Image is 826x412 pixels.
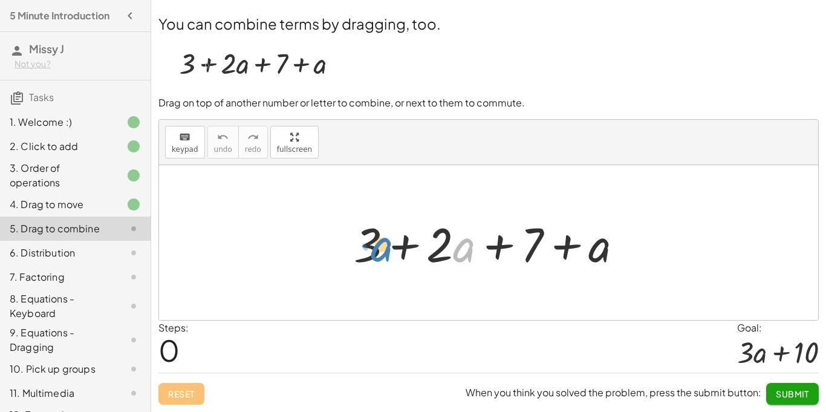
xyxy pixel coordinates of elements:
[126,168,141,183] i: Task finished.
[29,42,64,56] span: Missy J
[15,58,141,70] div: Not you?
[126,221,141,236] i: Task not started.
[270,126,319,159] button: fullscreen
[126,270,141,284] i: Task not started.
[158,96,819,110] p: Drag on top of another number or letter to combine, or next to them to commute.
[10,386,107,401] div: 11. Multimedia
[179,130,190,145] i: keyboard
[158,332,180,368] span: 0
[126,139,141,154] i: Task finished.
[165,126,205,159] button: keyboardkeypad
[10,161,107,190] div: 3. Order of operations
[766,383,819,405] button: Submit
[466,386,761,399] span: When you think you solved the problem, press the submit button:
[214,145,232,154] span: undo
[10,246,107,260] div: 6. Distribution
[10,270,107,284] div: 7. Factoring
[158,13,819,34] h2: You can combine terms by dragging, too.
[10,115,107,129] div: 1. Welcome :)
[10,139,107,154] div: 2. Click to add
[126,246,141,260] i: Task not started.
[158,34,348,93] img: 2732cd314113cae88e86a0da4ff5faf75a6c1d0334688b807fde28073a48b3bd.webp
[737,321,819,335] div: Goal:
[126,115,141,129] i: Task finished.
[126,333,141,347] i: Task not started.
[172,145,198,154] span: keypad
[10,197,107,212] div: 4. Drag to move
[158,321,189,334] label: Steps:
[29,91,54,103] span: Tasks
[10,8,109,23] h4: 5 Minute Introduction
[245,145,261,154] span: redo
[207,126,239,159] button: undoundo
[126,362,141,376] i: Task not started.
[10,325,107,355] div: 9. Equations - Dragging
[238,126,268,159] button: redoredo
[277,145,312,154] span: fullscreen
[126,197,141,212] i: Task finished.
[247,130,259,145] i: redo
[776,388,809,399] span: Submit
[126,299,141,313] i: Task not started.
[10,221,107,236] div: 5. Drag to combine
[10,292,107,321] div: 8. Equations - Keyboard
[217,130,229,145] i: undo
[126,386,141,401] i: Task not started.
[10,362,107,376] div: 10. Pick up groups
